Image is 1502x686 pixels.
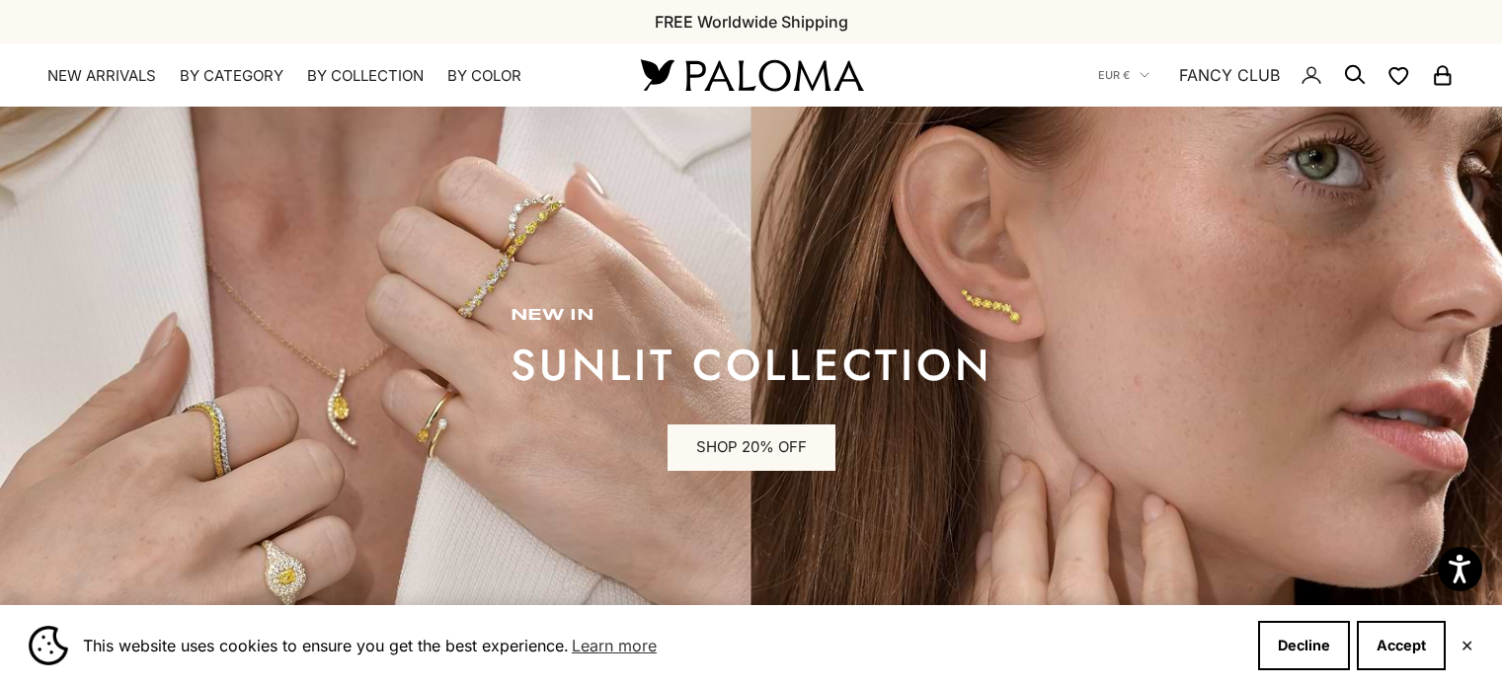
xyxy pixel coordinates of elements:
button: EUR € [1098,66,1149,84]
p: FREE Worldwide Shipping [655,9,848,35]
nav: Secondary navigation [1098,43,1455,107]
button: Close [1461,640,1473,651]
p: new in [511,306,992,326]
summary: By Color [447,66,521,86]
button: Decline [1258,621,1350,670]
img: Cookie banner [29,626,68,665]
a: FANCY CLUB [1179,62,1280,88]
a: SHOP 20% OFF [668,424,835,472]
summary: By Category [180,66,283,86]
a: Learn more [569,631,660,660]
summary: By Collection [307,66,424,86]
span: EUR € [1098,66,1130,84]
button: Accept [1357,621,1446,670]
a: NEW ARRIVALS [47,66,156,86]
span: This website uses cookies to ensure you get the best experience. [83,631,1242,660]
p: sunlit collection [511,345,992,385]
nav: Primary navigation [47,66,593,86]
